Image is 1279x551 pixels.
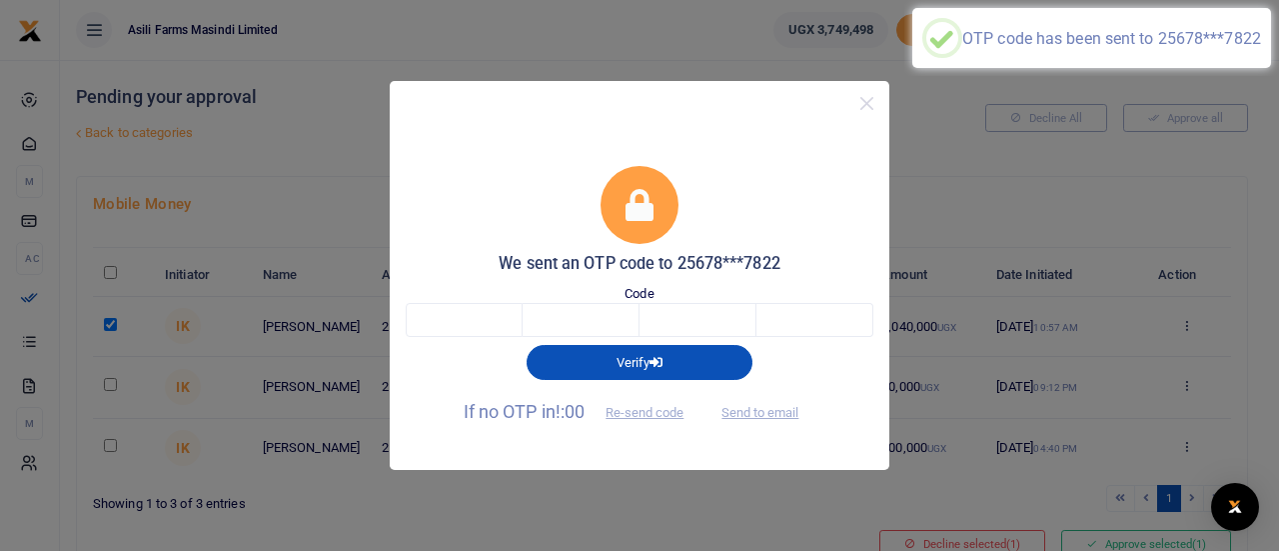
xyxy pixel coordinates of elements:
[962,29,1261,48] div: OTP code has been sent to 25678***7822
[852,89,881,118] button: Close
[1211,483,1259,531] div: Open Intercom Messenger
[527,345,752,379] button: Verify
[464,401,701,422] span: If no OTP in
[556,401,585,422] span: !:00
[406,254,873,274] h5: We sent an OTP code to 25678***7822
[625,284,653,304] label: Code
